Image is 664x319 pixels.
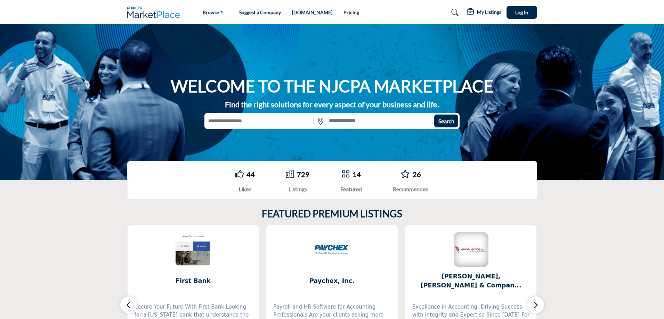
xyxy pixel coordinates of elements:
[507,6,537,19] button: Log In
[235,185,255,193] div: Liked
[416,272,526,290] b: Levine, Jacobs & Company, LLC
[297,170,309,178] a: 729
[467,8,501,17] div: My Listings
[413,170,421,178] a: 26
[198,8,228,17] a: Browse
[353,170,361,178] a: 14
[405,272,537,290] a: [PERSON_NAME], [PERSON_NAME] & Compan...
[292,9,332,15] a: [DOMAIN_NAME]
[315,232,349,267] img: Paychex, Inc.
[340,185,362,193] div: Featured
[454,232,488,267] img: Levine, Jacobs & Company, LLC
[393,185,429,193] div: Recommended
[286,185,309,193] div: Listings
[434,115,458,127] button: Search
[400,170,410,179] a: Go to Recommended
[138,272,249,290] b: First Bank
[416,272,526,290] span: [PERSON_NAME], [PERSON_NAME] & Compan...
[277,276,387,285] span: Paychex, Inc.
[266,272,398,290] a: Paychex, Inc.
[176,232,210,267] img: First Bank
[515,9,528,15] span: Log In
[341,170,350,179] a: Go to Featured
[138,276,249,285] span: First Bank
[477,9,501,15] h5: My Listings
[445,7,463,18] a: Search
[128,272,259,290] a: First Bank
[235,170,244,178] i: Go to Liked
[127,7,184,18] img: Site Logo
[171,75,493,97] h1: WELCOME TO THE NJCPA MARKETPLACE
[343,9,359,15] a: Pricing
[225,100,439,109] strong: Find the right solutions for every aspect of your business and life.
[262,208,402,220] h2: FEATURED PREMIUM LISTINGS
[312,115,316,127] img: Rectangle%203585.svg
[277,272,387,290] b: Paychex, Inc.
[239,9,281,15] a: Suggest a Company
[246,170,255,178] a: 44
[438,118,454,124] span: Search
